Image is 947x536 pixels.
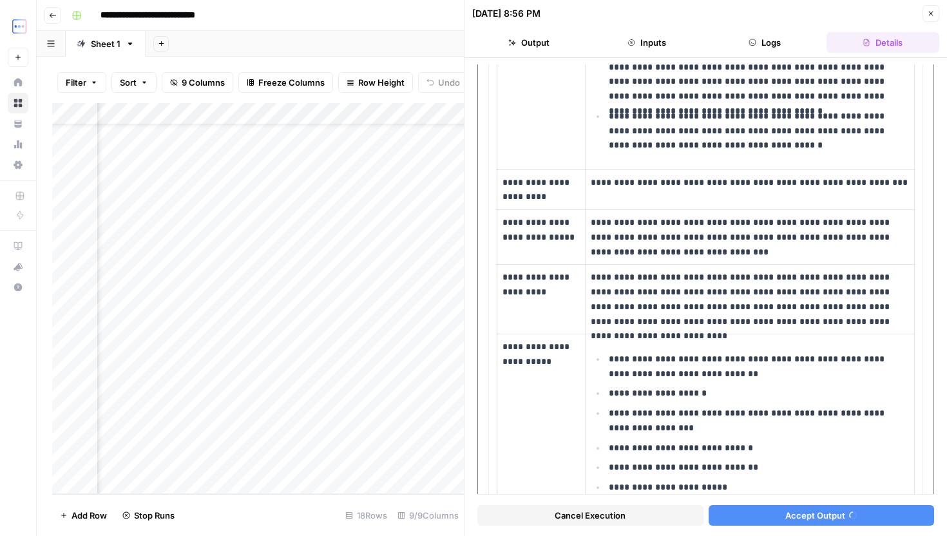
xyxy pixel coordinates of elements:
button: Cancel Execution [477,505,703,526]
button: Stop Runs [115,505,182,526]
div: [DATE] 8:56 PM [472,7,540,20]
button: What's new? [8,256,28,277]
div: What's new? [8,257,28,276]
button: Freeze Columns [238,72,333,93]
span: Filter [66,76,86,89]
a: Home [8,72,28,93]
button: Accept Output [709,505,935,526]
button: Help + Support [8,277,28,298]
button: Logs [709,32,821,53]
button: Inputs [590,32,703,53]
div: 18 Rows [340,505,392,526]
span: Add Row [72,509,107,522]
button: Add Row [52,505,115,526]
span: Row Height [358,76,405,89]
span: Sort [120,76,137,89]
span: Accept Output [785,509,845,522]
button: Undo [418,72,468,93]
div: Sheet 1 [91,37,120,50]
div: 9/9 Columns [392,505,464,526]
span: Freeze Columns [258,76,325,89]
a: Browse [8,93,28,113]
a: Sheet 1 [66,31,146,57]
a: Usage [8,134,28,155]
button: Row Height [338,72,413,93]
a: AirOps Academy [8,236,28,256]
button: Output [472,32,585,53]
button: Workspace: TripleDart [8,10,28,43]
button: Filter [57,72,106,93]
button: 9 Columns [162,72,233,93]
span: Cancel Execution [555,509,626,522]
button: Details [827,32,939,53]
a: Your Data [8,113,28,134]
span: Stop Runs [134,509,175,522]
button: Sort [111,72,157,93]
img: TripleDart Logo [8,15,31,38]
a: Settings [8,155,28,175]
span: 9 Columns [182,76,225,89]
span: Undo [438,76,460,89]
